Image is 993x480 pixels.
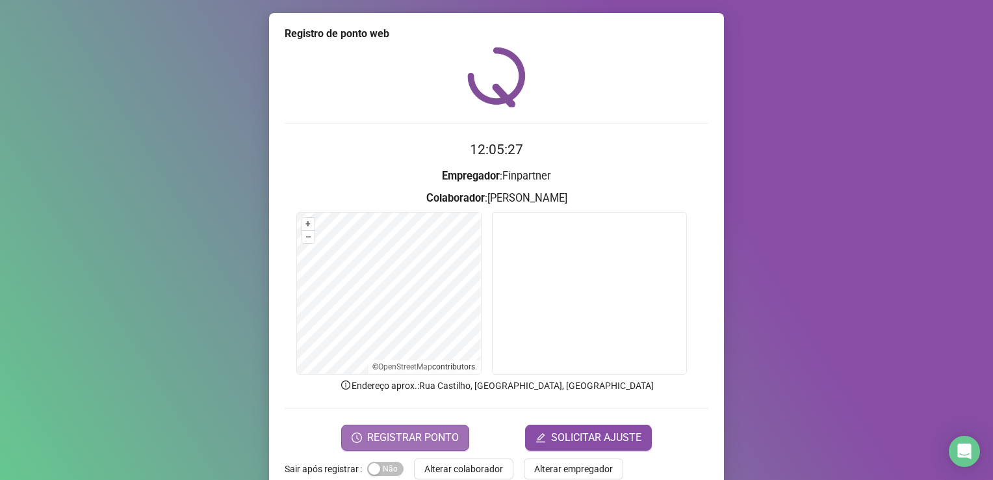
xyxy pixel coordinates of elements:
button: + [302,218,315,230]
span: Alterar colaborador [424,462,503,476]
p: Endereço aprox. : Rua Castilho, [GEOGRAPHIC_DATA], [GEOGRAPHIC_DATA] [285,379,708,393]
li: © contributors. [372,362,477,371]
span: edit [535,433,546,443]
button: REGISTRAR PONTO [341,425,469,451]
span: REGISTRAR PONTO [367,430,459,446]
span: Alterar empregador [534,462,613,476]
time: 12:05:27 [470,142,523,157]
button: – [302,231,315,243]
button: editSOLICITAR AJUSTE [525,425,652,451]
span: SOLICITAR AJUSTE [551,430,641,446]
h3: : Finpartner [285,168,708,185]
label: Sair após registrar [285,459,367,479]
button: Alterar empregador [524,459,623,479]
div: Registro de ponto web [285,26,708,42]
button: Alterar colaborador [414,459,513,479]
strong: Empregador [442,170,500,182]
a: OpenStreetMap [378,362,432,371]
img: QRPoint [467,47,526,107]
span: clock-circle [352,433,362,443]
div: Open Intercom Messenger [949,436,980,467]
h3: : [PERSON_NAME] [285,190,708,207]
span: info-circle [340,379,352,391]
strong: Colaborador [426,192,485,204]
